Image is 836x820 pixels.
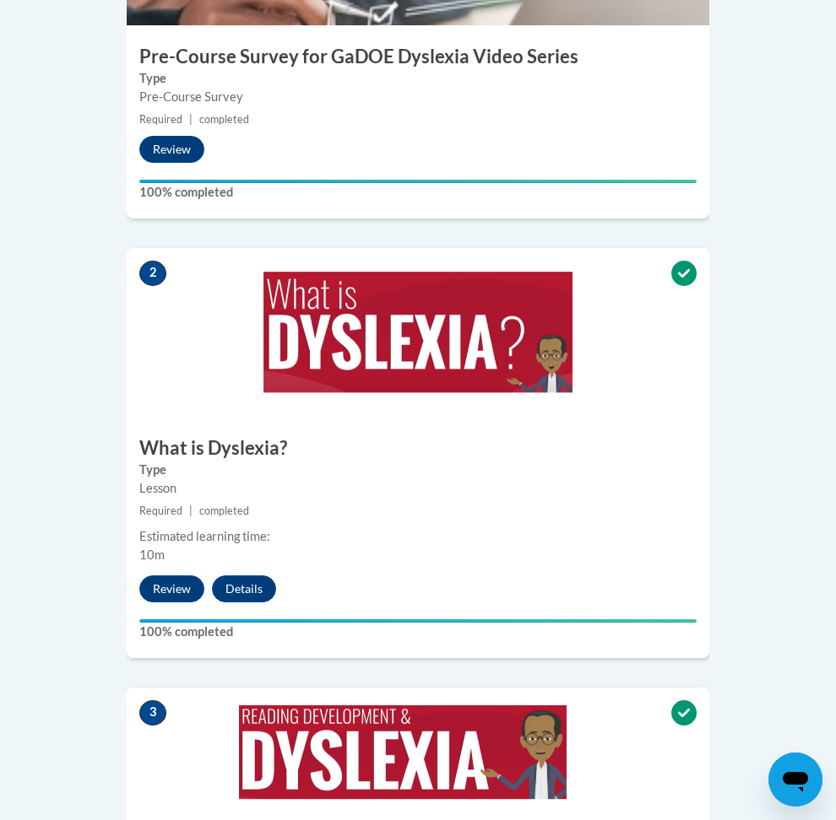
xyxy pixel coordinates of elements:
iframe: Button to launch messaging window [768,753,822,807]
span: completed [199,113,249,126]
div: Your progress [139,180,697,183]
span: Required [139,504,182,517]
img: Course Image [127,248,709,417]
label: 100% completed [139,183,697,202]
span: | [189,113,193,126]
label: 100% completed [139,623,697,641]
div: Pre-Course Survey [139,88,697,106]
label: Type [139,461,697,479]
div: Lesson [139,479,697,498]
button: Review [139,575,204,602]
span: 10m [139,548,165,562]
div: Estimated learning time: [139,527,697,546]
h3: What is Dyslexia? [127,435,709,461]
span: Required [139,113,182,126]
span: | [189,504,193,517]
button: Review [139,136,204,163]
span: 3 [139,700,166,726]
h3: Pre-Course Survey for GaDOE Dyslexia Video Series [127,44,709,70]
label: Type [139,69,697,88]
span: 2 [139,261,166,286]
div: Your progress [139,619,697,623]
span: completed [199,504,249,517]
button: Details [212,575,276,602]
